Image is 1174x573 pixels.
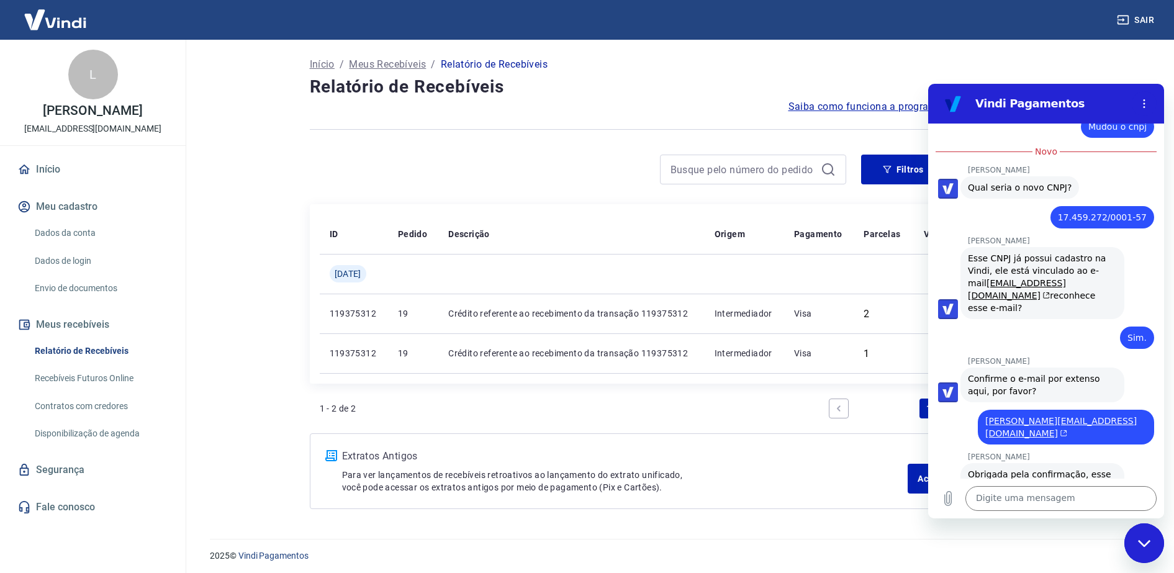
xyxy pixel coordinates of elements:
[794,228,842,240] p: Pagamento
[715,347,774,359] p: Intermediador
[924,228,964,240] p: Valor Líq.
[30,276,171,301] a: Envio de documentos
[448,228,490,240] p: Descrição
[829,399,849,418] a: Previous page
[15,1,96,38] img: Vindi
[30,338,171,364] a: Relatório de Recebíveis
[671,160,816,179] input: Busque pelo número do pedido
[342,469,908,494] p: Para ver lançamentos de recebíveis retroativos ao lançamento do extrato unificado, você pode aces...
[210,549,1144,562] p: 2025 ©
[24,122,161,135] p: [EMAIL_ADDRESS][DOMAIN_NAME]
[1114,9,1159,32] button: Sair
[335,268,361,280] span: [DATE]
[349,57,426,72] a: Meus Recebíveis
[1124,523,1164,563] iframe: Botão para iniciar a janela de mensagens, 1 mensagem não lida
[824,394,1035,423] ul: Pagination
[342,449,908,464] p: Extratos Antigos
[43,104,142,117] p: [PERSON_NAME]
[30,421,171,446] a: Disponibilização de agenda
[330,347,378,359] p: 119375312
[398,347,428,359] p: 19
[15,494,171,521] a: Fale conosco
[441,57,548,72] p: Relatório de Recebíveis
[330,228,338,240] p: ID
[310,74,1045,99] h4: Relatório de Recebíveis
[431,57,435,72] p: /
[715,228,745,240] p: Origem
[15,193,171,220] button: Meu cadastro
[15,456,171,484] a: Segurança
[864,228,900,240] p: Parcelas
[715,307,774,320] p: Intermediador
[68,50,118,99] div: L
[30,394,171,419] a: Contratos com credores
[30,366,171,391] a: Recebíveis Futuros Online
[794,307,844,320] p: Visa
[330,307,378,320] p: 119375312
[320,402,356,415] p: 1 - 2 de 2
[30,220,171,246] a: Dados da conta
[908,464,1029,494] a: Acesse Extratos Antigos
[325,450,337,461] img: ícone
[398,228,427,240] p: Pedido
[40,384,189,446] div: Obrigada pela confirmação, esse cadastro já está devidamente verificado.
[861,155,946,184] button: Filtros
[7,402,32,427] button: Carregar arquivo
[864,348,901,359] div: 1
[788,99,1045,114] a: Saiba como funciona a programação dos recebimentos
[15,311,171,338] button: Meus recebíveis
[310,57,335,72] a: Início
[919,399,939,418] a: Page 1 is your current page
[448,347,694,359] p: Crédito referente ao recebimento da transação 119375312
[15,156,171,183] a: Início
[928,84,1164,518] iframe: Janela de mensagens
[864,308,901,320] div: 2
[238,551,309,561] a: Vindi Pagamentos
[448,307,694,320] p: Crédito referente ao recebimento da transação 119375312
[794,347,844,359] p: Visa
[340,57,344,72] p: /
[398,307,428,320] p: 19
[30,248,171,274] a: Dados de login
